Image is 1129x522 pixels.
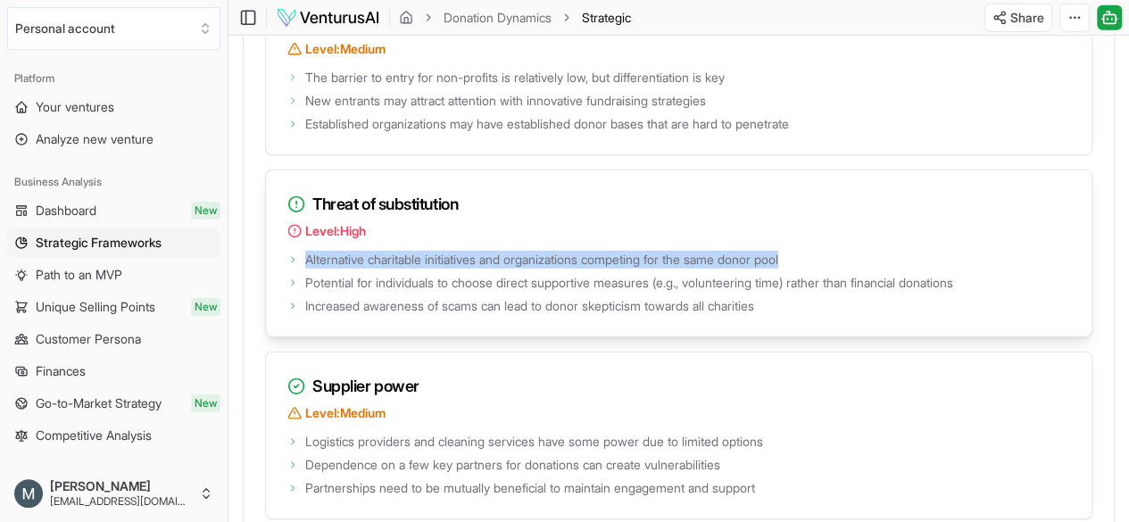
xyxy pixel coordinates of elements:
[305,404,386,422] span: Level: Medium
[287,374,1070,399] h3: Supplier power
[7,472,220,515] button: [PERSON_NAME][EMAIL_ADDRESS][DOMAIN_NAME]
[7,168,220,196] div: Business Analysis
[191,298,220,316] span: New
[36,427,152,444] span: Competitive Analysis
[7,357,220,385] a: Finances
[399,9,631,27] nav: breadcrumb
[7,325,220,353] a: Customer Persona
[305,479,755,497] span: Partnerships need to be mutually beneficial to maintain engagement and support
[305,92,706,110] span: New entrants may attract attention with innovative fundraising strategies
[305,251,778,269] span: Alternative charitable initiatives and organizations competing for the same donor pool
[7,93,220,121] a: Your ventures
[305,40,386,58] span: Level: Medium
[191,394,220,412] span: New
[36,298,155,316] span: Unique Selling Points
[1010,9,1044,27] span: Share
[36,266,122,284] span: Path to an MVP
[444,9,552,27] a: Donation Dynamics
[50,478,192,494] span: [PERSON_NAME]
[7,228,220,257] a: Strategic Frameworks
[36,130,154,148] span: Analyze new venture
[984,4,1052,32] button: Share
[7,261,220,289] a: Path to an MVP
[36,362,86,380] span: Finances
[305,433,763,451] span: Logistics providers and cleaning services have some power due to limited options
[36,202,96,220] span: Dashboard
[7,64,220,93] div: Platform
[305,297,754,315] span: Increased awareness of scams can lead to donor skepticism towards all charities
[36,98,114,116] span: Your ventures
[7,389,220,418] a: Go-to-Market StrategyNew
[287,192,1070,217] h3: Threat of substitution
[36,394,162,412] span: Go-to-Market Strategy
[305,115,789,133] span: Established organizations may have established donor bases that are hard to penetrate
[50,494,192,509] span: [EMAIL_ADDRESS][DOMAIN_NAME]
[36,234,162,252] span: Strategic Frameworks
[191,202,220,220] span: New
[14,479,43,508] img: ACg8ocJYABQo2h2nCuNDQJAKpDz-ftgYNDlDQTzoLv5wrAIPj1yiqQ=s96-c
[7,196,220,225] a: DashboardNew
[7,421,220,450] a: Competitive Analysis
[305,69,725,87] span: The barrier to entry for non-profits is relatively low, but differentiation is key
[305,274,953,292] span: Potential for individuals to choose direct supportive measures (e.g., volunteering time) rather t...
[7,7,220,50] button: Select an organization
[7,125,220,153] a: Analyze new venture
[36,330,141,348] span: Customer Persona
[305,222,366,240] span: Level: High
[582,9,631,27] span: Strategic
[7,464,220,493] div: Tools
[276,7,380,29] img: logo
[305,456,720,474] span: Dependence on a few key partners for donations can create vulnerabilities
[7,293,220,321] a: Unique Selling PointsNew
